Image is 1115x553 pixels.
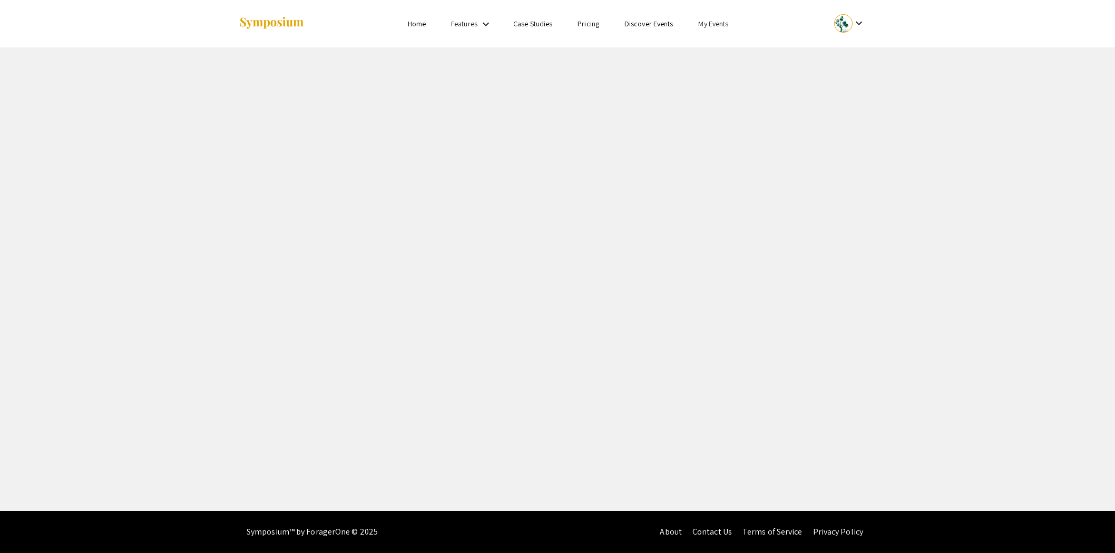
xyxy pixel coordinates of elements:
[853,17,865,29] mat-icon: Expand account dropdown
[660,526,682,537] a: About
[480,18,492,31] mat-icon: Expand Features list
[451,19,477,28] a: Features
[742,526,803,537] a: Terms of Service
[823,12,876,35] button: Expand account dropdown
[624,19,673,28] a: Discover Events
[247,511,378,553] div: Symposium™ by ForagerOne © 2025
[408,19,426,28] a: Home
[692,526,732,537] a: Contact Us
[239,16,305,31] img: Symposium by ForagerOne
[1070,506,1107,545] iframe: Chat
[813,526,863,537] a: Privacy Policy
[513,19,552,28] a: Case Studies
[698,19,728,28] a: My Events
[578,19,599,28] a: Pricing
